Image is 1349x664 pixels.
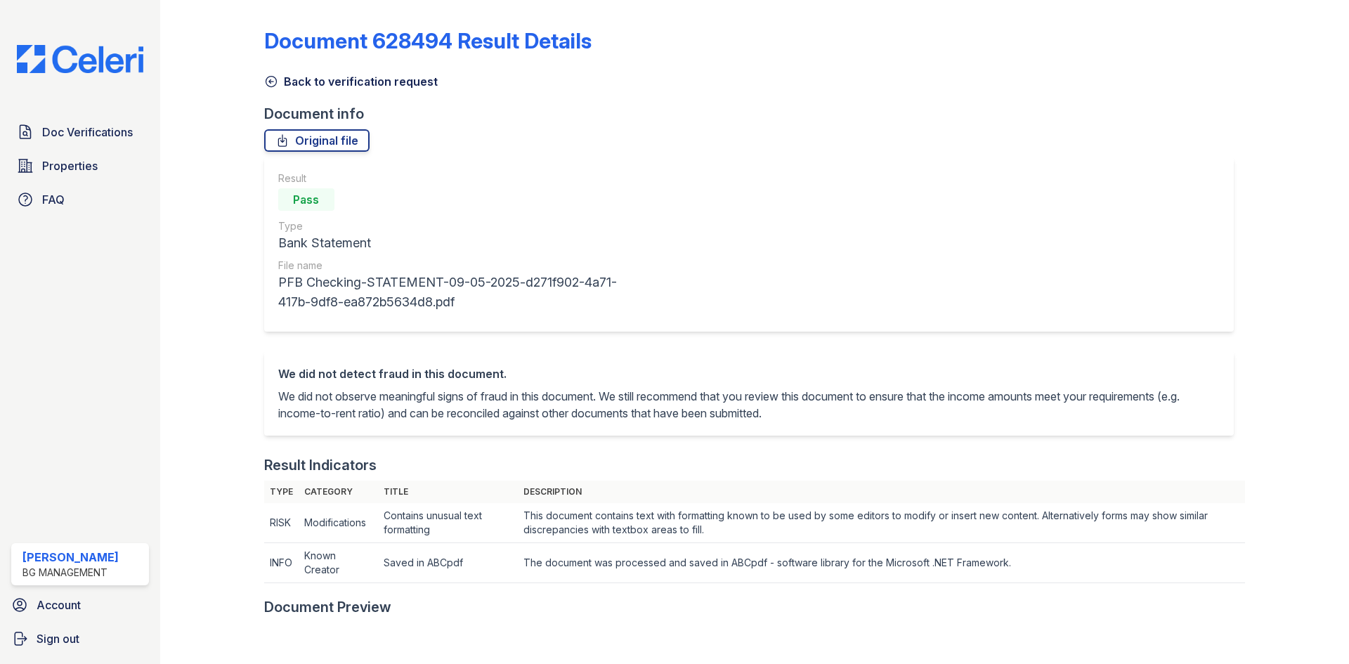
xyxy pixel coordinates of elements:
[518,543,1245,583] td: The document was processed and saved in ABCpdf - software library for the Microsoft .NET Framework.
[264,597,391,617] div: Document Preview
[299,503,378,543] td: Modifications
[11,152,149,180] a: Properties
[278,273,638,312] div: PFB Checking-STATEMENT-09-05-2025-d271f902-4a71-417b-9df8-ea872b5634d8.pdf
[278,188,334,211] div: Pass
[264,104,1245,124] div: Document info
[22,566,119,580] div: BG Management
[6,625,155,653] a: Sign out
[264,481,299,503] th: Type
[299,543,378,583] td: Known Creator
[264,129,370,152] a: Original file
[278,219,638,233] div: Type
[378,503,518,543] td: Contains unusual text formatting
[22,549,119,566] div: [PERSON_NAME]
[518,503,1245,543] td: This document contains text with formatting known to be used by some editors to modify or insert ...
[278,171,638,185] div: Result
[278,388,1220,422] p: We did not observe meaningful signs of fraud in this document. We still recommend that you review...
[378,543,518,583] td: Saved in ABCpdf
[278,233,638,253] div: Bank Statement
[264,28,592,53] a: Document 628494 Result Details
[42,157,98,174] span: Properties
[11,185,149,214] a: FAQ
[37,597,81,613] span: Account
[278,259,638,273] div: File name
[278,365,1220,382] div: We did not detect fraud in this document.
[299,481,378,503] th: Category
[518,481,1245,503] th: Description
[37,630,79,647] span: Sign out
[378,481,518,503] th: Title
[6,45,155,73] img: CE_Logo_Blue-a8612792a0a2168367f1c8372b55b34899dd931a85d93a1a3d3e32e68fde9ad4.png
[6,591,155,619] a: Account
[264,503,299,543] td: RISK
[42,191,65,208] span: FAQ
[11,118,149,146] a: Doc Verifications
[264,73,438,90] a: Back to verification request
[264,455,377,475] div: Result Indicators
[42,124,133,141] span: Doc Verifications
[264,543,299,583] td: INFO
